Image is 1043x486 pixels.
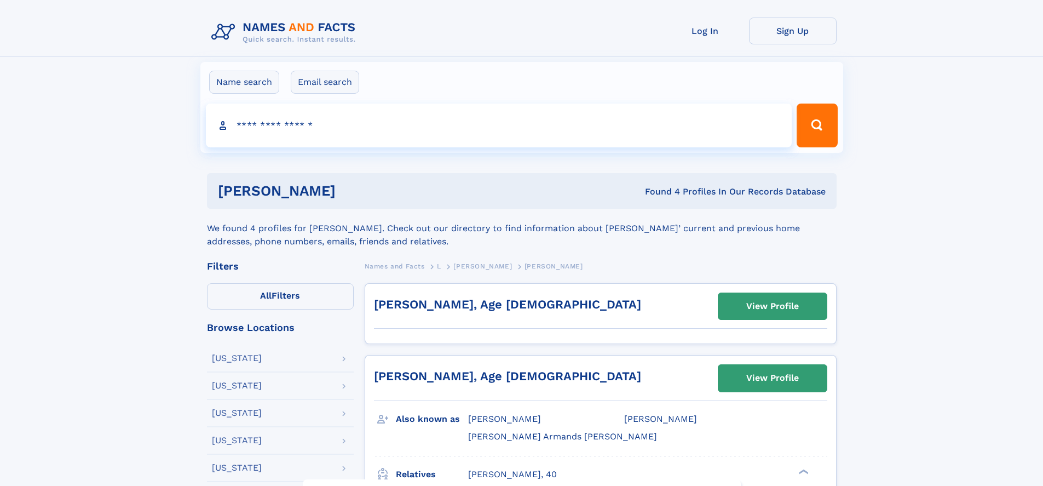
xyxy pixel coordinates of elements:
div: [US_STATE] [212,381,262,390]
span: [PERSON_NAME] [453,262,512,270]
span: [PERSON_NAME] [525,262,583,270]
label: Name search [209,71,279,94]
span: All [260,290,272,301]
div: We found 4 profiles for [PERSON_NAME]. Check out our directory to find information about [PERSON_... [207,209,837,248]
span: [PERSON_NAME] Armands [PERSON_NAME] [468,431,657,442]
div: View Profile [746,294,799,319]
a: L [437,259,441,273]
div: [US_STATE] [212,464,262,472]
h1: [PERSON_NAME] [218,184,491,198]
div: ❯ [796,468,809,475]
div: Found 4 Profiles In Our Records Database [490,186,826,198]
a: [PERSON_NAME], Age [DEMOGRAPHIC_DATA] [374,298,641,311]
a: Sign Up [749,18,837,44]
a: [PERSON_NAME] [453,259,512,273]
a: View Profile [718,365,827,391]
h3: Also known as [396,410,468,428]
span: [PERSON_NAME] [468,414,541,424]
div: View Profile [746,365,799,391]
div: [US_STATE] [212,436,262,445]
a: [PERSON_NAME], 40 [468,468,557,481]
div: Browse Locations [207,323,354,333]
label: Filters [207,283,354,310]
label: Email search [291,71,359,94]
div: [US_STATE] [212,354,262,363]
div: [US_STATE] [212,409,262,418]
a: View Profile [718,293,827,319]
a: Names and Facts [365,259,425,273]
button: Search Button [797,104,837,147]
input: search input [206,104,792,147]
a: [PERSON_NAME], Age [DEMOGRAPHIC_DATA] [374,369,641,383]
img: Logo Names and Facts [207,18,365,47]
span: [PERSON_NAME] [624,414,697,424]
h3: Relatives [396,465,468,484]
div: Filters [207,261,354,271]
span: L [437,262,441,270]
a: Log In [661,18,749,44]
